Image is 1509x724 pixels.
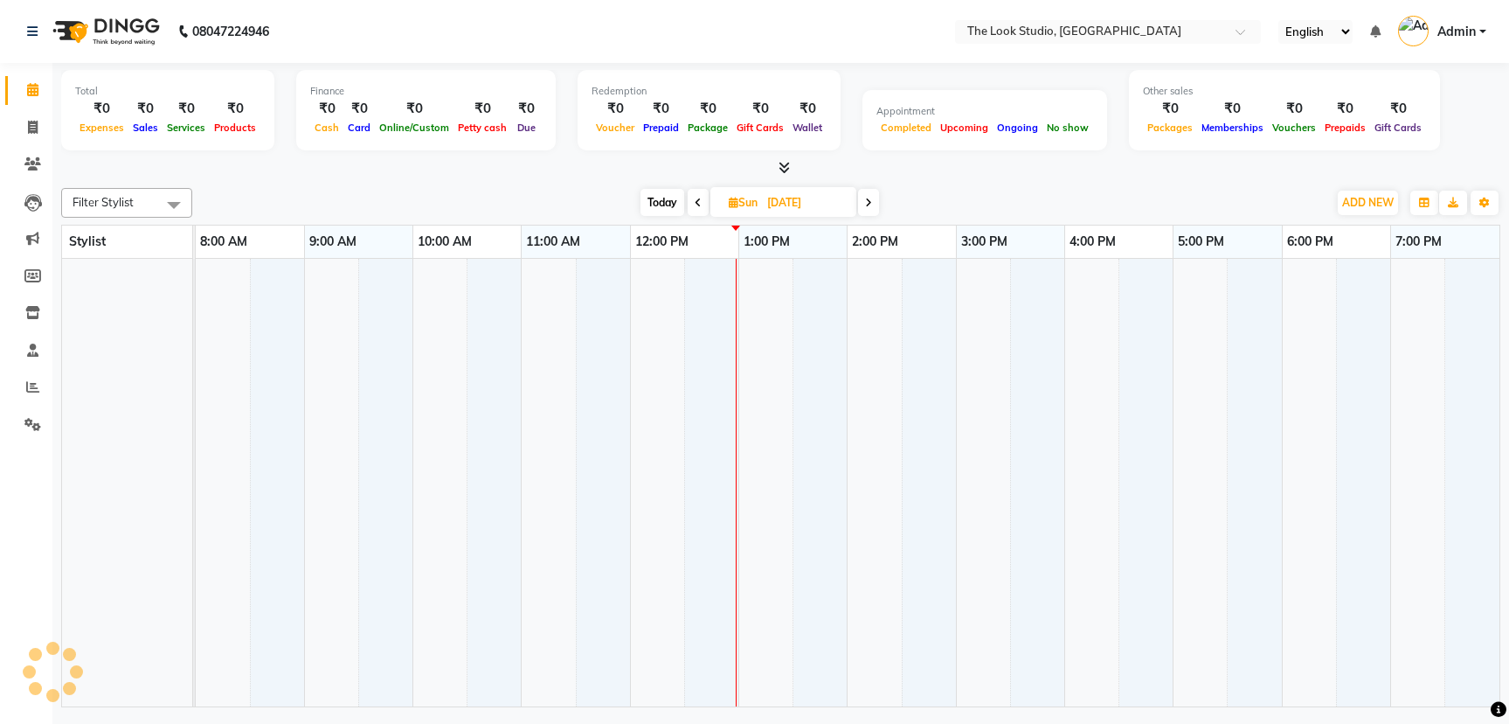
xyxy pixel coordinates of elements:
span: Wallet [788,122,827,134]
span: Products [210,122,260,134]
a: 2:00 PM [848,229,903,254]
span: Vouchers [1268,122,1320,134]
img: Admin [1398,16,1429,46]
span: Memberships [1197,122,1268,134]
span: Gift Cards [732,122,788,134]
span: Petty cash [453,122,511,134]
span: Due [513,122,540,134]
span: Admin [1437,23,1476,41]
a: 8:00 AM [196,229,252,254]
span: Filter Stylist [73,195,134,209]
div: ₹0 [343,99,375,119]
a: 12:00 PM [631,229,693,254]
div: ₹0 [683,99,732,119]
div: Finance [310,84,542,99]
span: Card [343,122,375,134]
div: ₹0 [511,99,542,119]
span: Packages [1143,122,1197,134]
span: Voucher [592,122,639,134]
div: Appointment [876,104,1093,119]
div: ₹0 [1197,99,1268,119]
span: Gift Cards [1370,122,1426,134]
span: Upcoming [936,122,993,134]
span: Prepaid [639,122,683,134]
div: ₹0 [732,99,788,119]
div: ₹0 [210,99,260,119]
div: ₹0 [788,99,827,119]
span: Sun [724,196,762,209]
div: Redemption [592,84,827,99]
a: 6:00 PM [1283,229,1338,254]
a: 4:00 PM [1065,229,1120,254]
span: Sales [128,122,163,134]
img: logo [45,7,164,56]
button: ADD NEW [1338,191,1398,215]
a: 9:00 AM [305,229,361,254]
b: 08047224946 [192,7,269,56]
span: Cash [310,122,343,134]
div: Total [75,84,260,99]
a: 1:00 PM [739,229,794,254]
div: ₹0 [375,99,453,119]
div: ₹0 [592,99,639,119]
span: Today [640,189,684,216]
div: ₹0 [1268,99,1320,119]
span: Package [683,122,732,134]
div: ₹0 [453,99,511,119]
div: Other sales [1143,84,1426,99]
div: ₹0 [128,99,163,119]
span: Prepaids [1320,122,1370,134]
div: ₹0 [1143,99,1197,119]
span: No show [1042,122,1093,134]
a: 3:00 PM [957,229,1012,254]
span: Ongoing [993,122,1042,134]
span: Online/Custom [375,122,453,134]
a: 7:00 PM [1391,229,1446,254]
span: Expenses [75,122,128,134]
div: ₹0 [310,99,343,119]
a: 10:00 AM [413,229,476,254]
div: ₹0 [639,99,683,119]
span: Services [163,122,210,134]
a: 5:00 PM [1173,229,1229,254]
div: ₹0 [75,99,128,119]
div: ₹0 [1370,99,1426,119]
div: ₹0 [163,99,210,119]
div: ₹0 [1320,99,1370,119]
input: 2025-09-14 [762,190,849,216]
span: ADD NEW [1342,196,1394,209]
span: Stylist [69,233,106,249]
a: 11:00 AM [522,229,585,254]
span: Completed [876,122,936,134]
